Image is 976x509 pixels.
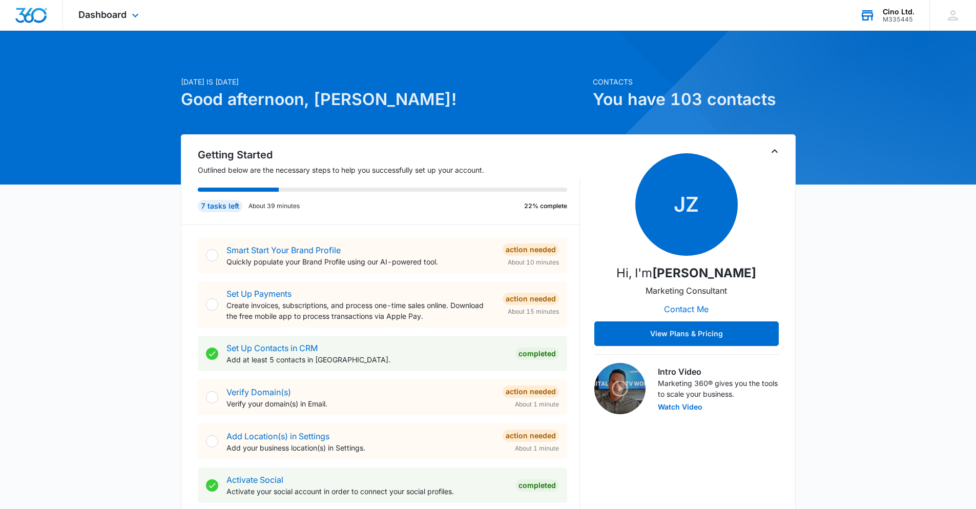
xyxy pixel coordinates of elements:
[883,8,915,16] div: account name
[594,363,646,414] img: Intro Video
[503,430,559,442] div: Action Needed
[594,321,779,346] button: View Plans & Pricing
[515,400,559,409] span: About 1 minute
[658,365,779,378] h3: Intro Video
[769,145,781,157] button: Toggle Collapse
[226,289,292,299] a: Set Up Payments
[508,258,559,267] span: About 10 minutes
[652,266,756,280] strong: [PERSON_NAME]
[654,297,719,321] button: Contact Me
[181,76,587,87] p: [DATE] is [DATE]
[226,256,494,267] p: Quickly populate your Brand Profile using our AI-powered tool.
[503,385,559,398] div: Action Needed
[198,147,580,162] h2: Getting Started
[226,343,318,353] a: Set Up Contacts in CRM
[226,300,494,321] p: Create invoices, subscriptions, and process one-time sales online. Download the free mobile app t...
[226,431,329,441] a: Add Location(s) in Settings
[226,398,494,409] p: Verify your domain(s) in Email.
[515,348,559,360] div: Completed
[658,378,779,399] p: Marketing 360® gives you the tools to scale your business.
[515,444,559,453] span: About 1 minute
[198,165,580,175] p: Outlined below are the necessary steps to help you successfully set up your account.
[198,200,242,212] div: 7 tasks left
[503,243,559,256] div: Action Needed
[658,403,702,411] button: Watch Video
[593,87,796,112] h1: You have 103 contacts
[226,475,283,485] a: Activate Social
[508,307,559,316] span: About 15 minutes
[248,201,300,211] p: About 39 minutes
[515,479,559,492] div: Completed
[524,201,567,211] p: 22% complete
[226,486,507,497] p: Activate your social account in order to connect your social profiles.
[883,16,915,23] div: account id
[226,387,291,397] a: Verify Domain(s)
[616,264,756,282] p: Hi, I'm
[646,284,727,297] p: Marketing Consultant
[503,293,559,305] div: Action Needed
[226,245,341,255] a: Smart Start Your Brand Profile
[78,9,127,20] span: Dashboard
[635,153,738,256] span: JZ
[593,76,796,87] p: Contacts
[226,442,494,453] p: Add your business location(s) in Settings.
[181,87,587,112] h1: Good afternoon, [PERSON_NAME]!
[226,354,507,365] p: Add at least 5 contacts in [GEOGRAPHIC_DATA].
